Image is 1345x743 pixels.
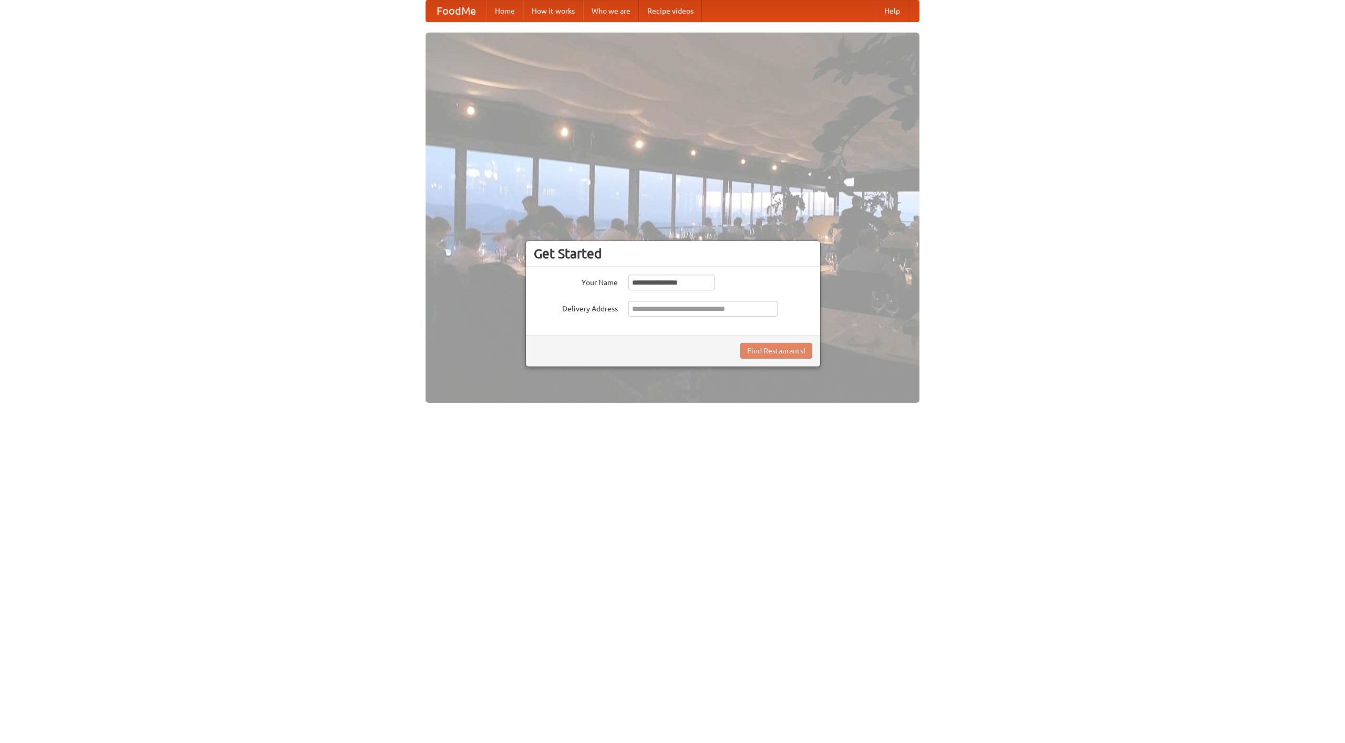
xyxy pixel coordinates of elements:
h3: Get Started [534,246,812,261]
label: Your Name [534,275,618,288]
button: Find Restaurants! [740,343,812,359]
a: How it works [523,1,583,22]
a: Help [876,1,908,22]
a: FoodMe [426,1,487,22]
a: Home [487,1,523,22]
a: Who we are [583,1,639,22]
label: Delivery Address [534,301,618,314]
a: Recipe videos [639,1,702,22]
